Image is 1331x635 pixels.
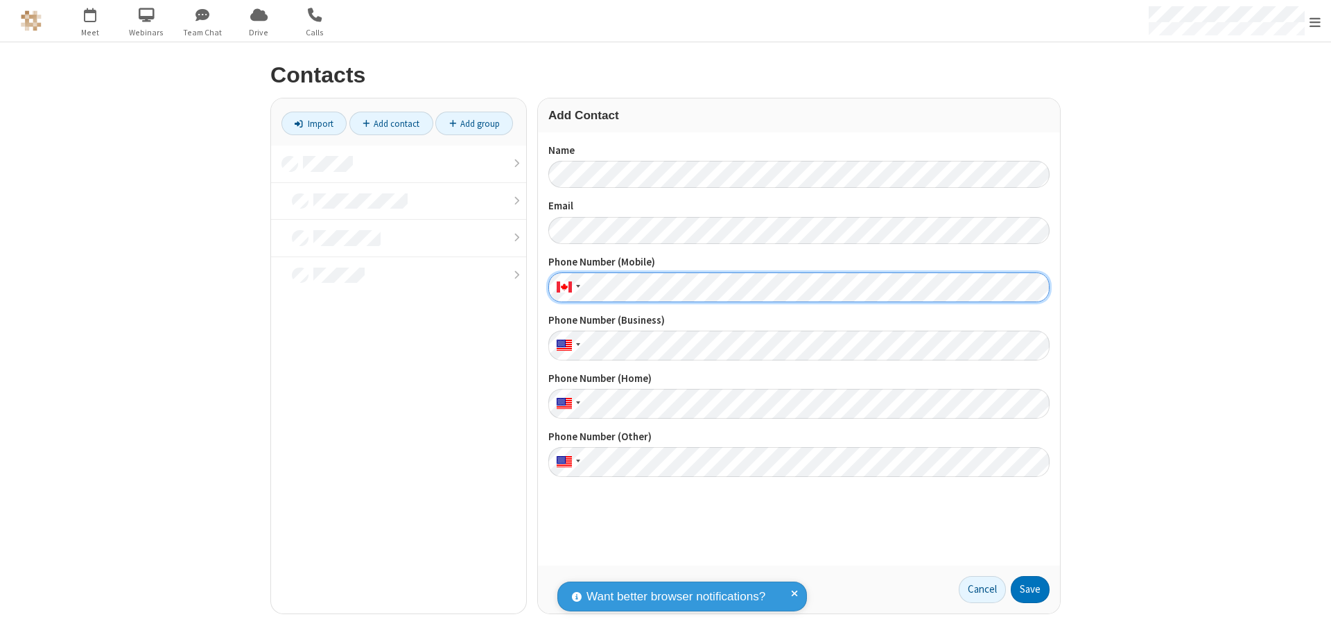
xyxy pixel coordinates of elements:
h3: Add Contact [548,109,1050,122]
span: Team Chat [177,26,229,39]
label: Phone Number (Business) [548,313,1050,329]
span: Calls [289,26,341,39]
label: Name [548,143,1050,159]
span: Meet [64,26,116,39]
button: Save [1011,576,1050,604]
span: Drive [233,26,285,39]
label: Phone Number (Other) [548,429,1050,445]
iframe: Chat [1296,599,1321,625]
span: Webinars [121,26,173,39]
a: Cancel [959,576,1006,604]
a: Add contact [349,112,433,135]
label: Phone Number (Mobile) [548,254,1050,270]
div: United States: + 1 [548,447,584,477]
div: United States: + 1 [548,389,584,419]
a: Import [281,112,347,135]
a: Add group [435,112,513,135]
label: Email [548,198,1050,214]
div: Canada: + 1 [548,272,584,302]
div: United States: + 1 [548,331,584,360]
h2: Contacts [270,63,1061,87]
img: QA Selenium DO NOT DELETE OR CHANGE [21,10,42,31]
span: Want better browser notifications? [586,588,765,606]
label: Phone Number (Home) [548,371,1050,387]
